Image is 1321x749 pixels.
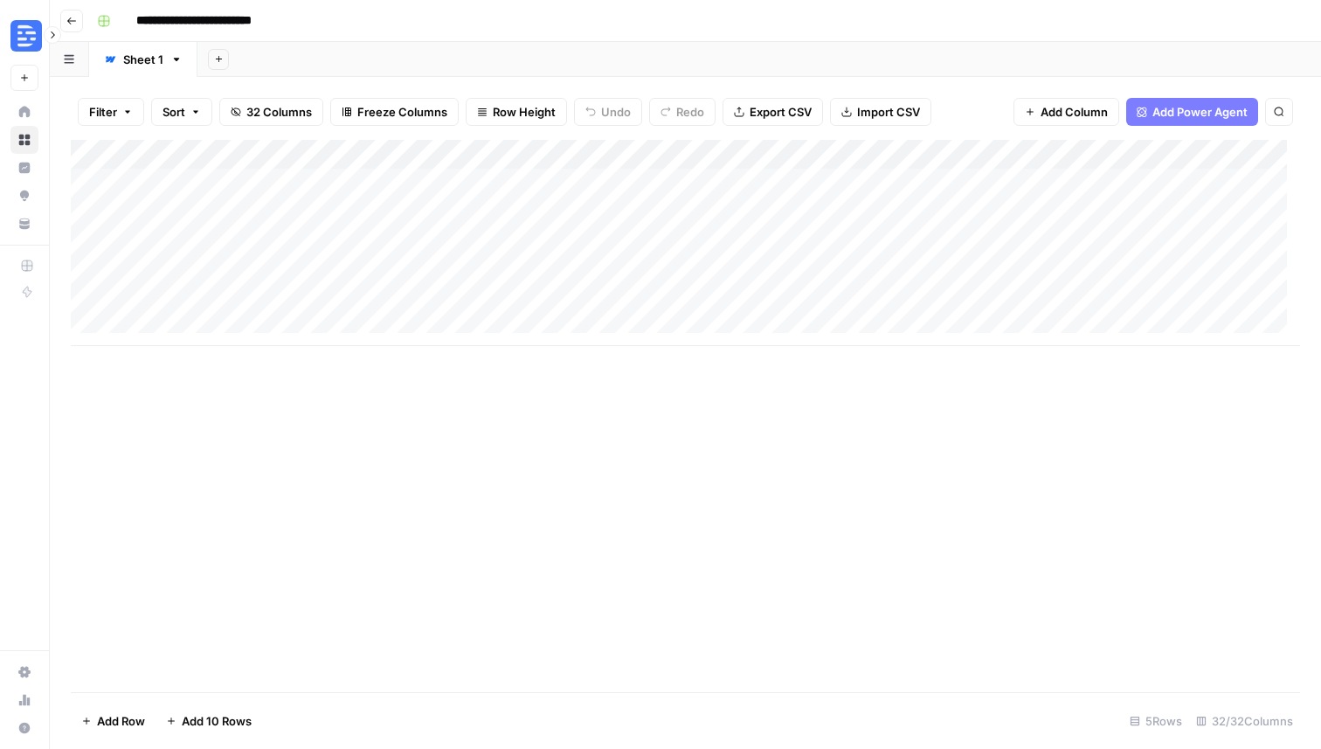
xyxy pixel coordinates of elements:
[493,103,556,121] span: Row Height
[466,98,567,126] button: Row Height
[1152,103,1248,121] span: Add Power Agent
[1013,98,1119,126] button: Add Column
[163,103,185,121] span: Sort
[156,707,262,735] button: Add 10 Rows
[151,98,212,126] button: Sort
[10,20,42,52] img: Descript Logo
[750,103,812,121] span: Export CSV
[219,98,323,126] button: 32 Columns
[10,658,38,686] a: Settings
[10,210,38,238] a: Your Data
[10,686,38,714] a: Usage
[10,714,38,742] button: Help + Support
[1041,103,1108,121] span: Add Column
[601,103,631,121] span: Undo
[10,14,38,58] button: Workspace: Descript
[1189,707,1300,735] div: 32/32 Columns
[330,98,459,126] button: Freeze Columns
[676,103,704,121] span: Redo
[89,42,197,77] a: Sheet 1
[357,103,447,121] span: Freeze Columns
[123,51,163,68] div: Sheet 1
[10,182,38,210] a: Opportunities
[857,103,920,121] span: Import CSV
[830,98,931,126] button: Import CSV
[182,712,252,730] span: Add 10 Rows
[78,98,144,126] button: Filter
[10,98,38,126] a: Home
[1126,98,1258,126] button: Add Power Agent
[574,98,642,126] button: Undo
[10,154,38,182] a: Insights
[71,707,156,735] button: Add Row
[246,103,312,121] span: 32 Columns
[89,103,117,121] span: Filter
[10,126,38,154] a: Browse
[1123,707,1189,735] div: 5 Rows
[723,98,823,126] button: Export CSV
[649,98,716,126] button: Redo
[97,712,145,730] span: Add Row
